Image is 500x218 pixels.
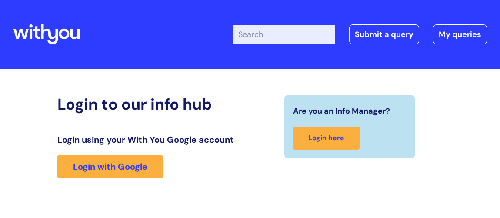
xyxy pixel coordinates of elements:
[433,24,487,44] a: My queries
[293,104,390,118] span: Are you an Info Manager?
[233,25,335,44] input: Search
[349,24,419,44] a: Submit a query
[57,95,243,114] h2: Login to our info hub
[57,134,243,145] h3: Login using your With You Google account
[293,127,360,150] a: Login here
[57,155,163,178] a: Login with Google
